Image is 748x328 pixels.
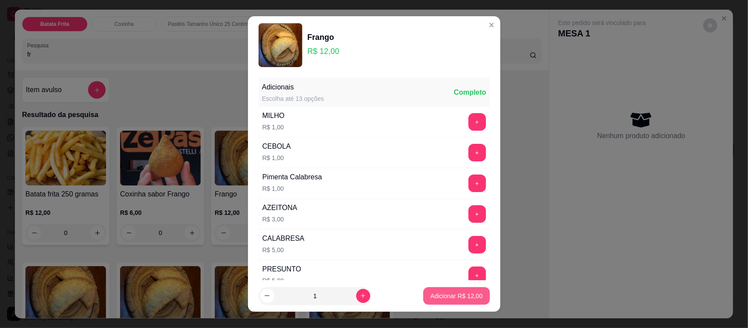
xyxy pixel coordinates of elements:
[262,82,324,93] div: Adicionais
[262,203,298,213] div: AZEITONA
[259,23,302,67] img: product-image
[423,287,489,305] button: Adicionar R$ 12,00
[468,205,486,223] button: add
[262,172,322,182] div: Pimenta Calabresa
[262,94,324,103] div: Escolha até 13 opções
[430,292,482,300] p: Adicionar R$ 12,00
[468,267,486,284] button: add
[262,246,305,254] p: R$ 5,00
[356,289,370,303] button: increase-product-quantity
[468,113,486,131] button: add
[262,141,291,152] div: CEBOLA
[260,289,274,303] button: decrease-product-quantity
[485,18,499,32] button: Close
[262,184,322,193] p: R$ 1,00
[262,123,285,132] p: R$ 1,00
[454,87,486,98] div: Completo
[262,153,291,162] p: R$ 1,00
[468,144,486,161] button: add
[468,236,486,253] button: add
[308,31,340,43] div: Frango
[262,233,305,244] div: CALABRESA
[262,276,301,285] p: R$ 5,00
[262,264,301,275] div: PRESUNTO
[262,111,285,121] div: MILHO
[262,215,298,224] p: R$ 3,00
[308,45,340,57] p: R$ 12,00
[468,175,486,192] button: add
